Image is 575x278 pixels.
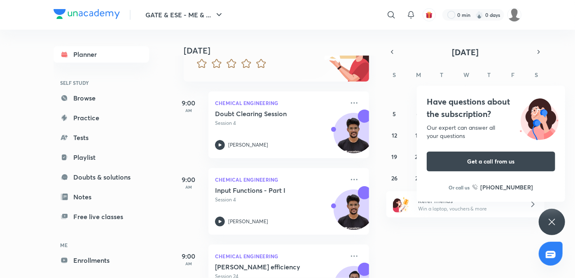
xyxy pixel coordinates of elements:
[54,76,149,90] h6: SELF STUDY
[415,131,421,139] abbr: October 13, 2025
[172,98,205,108] h5: 9:00
[54,110,149,126] a: Practice
[393,71,396,79] abbr: Sunday
[388,150,401,163] button: October 19, 2025
[425,11,433,19] img: avatar
[54,208,149,225] a: Free live classes
[54,169,149,185] a: Doubts & solutions
[215,263,318,271] h5: Murphree efficiency
[54,46,149,63] a: Planner
[411,171,425,185] button: October 27, 2025
[391,174,397,182] abbr: October 26, 2025
[427,152,555,171] button: Get a call from us
[172,261,205,266] p: AM
[388,107,401,120] button: October 5, 2025
[215,98,344,108] p: Chemical Engineering
[172,251,205,261] h5: 9:00
[513,96,565,140] img: ttu_illustration_new.svg
[215,175,344,185] p: Chemical Engineering
[54,129,149,146] a: Tests
[334,194,374,234] img: Avatar
[388,171,401,185] button: October 26, 2025
[481,183,533,192] h6: [PHONE_NUMBER]
[215,119,344,127] p: Session 4
[415,174,421,182] abbr: October 27, 2025
[54,90,149,106] a: Browse
[535,71,538,79] abbr: Saturday
[215,196,344,203] p: Session 4
[54,149,149,166] a: Playlist
[411,128,425,142] button: October 13, 2025
[452,47,479,58] span: [DATE]
[415,153,421,161] abbr: October 20, 2025
[54,9,120,19] img: Company Logo
[393,110,396,118] abbr: October 5, 2025
[172,175,205,185] h5: 9:00
[215,186,318,194] h5: Input Functions - Part I
[511,71,514,79] abbr: Friday
[228,218,268,225] p: [PERSON_NAME]
[475,11,484,19] img: streak
[172,108,205,113] p: AM
[392,131,397,139] abbr: October 12, 2025
[388,128,401,142] button: October 12, 2025
[54,238,149,252] h6: ME
[172,185,205,189] p: AM
[423,8,436,21] button: avatar
[449,184,470,191] p: Or call us
[427,96,555,120] h4: Have questions about the subscription?
[54,189,149,205] a: Notes
[416,71,421,79] abbr: Monday
[507,8,521,22] img: Pratik Chikne
[440,71,444,79] abbr: Tuesday
[487,71,491,79] abbr: Thursday
[427,124,555,140] div: Our expert can answer all your questions
[472,183,533,192] a: [PHONE_NUMBER]
[392,153,397,161] abbr: October 19, 2025
[398,46,533,58] button: [DATE]
[140,7,229,23] button: GATE & ESE - ME & ...
[215,110,318,118] h5: Doubt Clearing Session
[334,117,374,157] img: Avatar
[54,252,149,269] a: Enrollments
[418,205,519,213] p: Win a laptop, vouchers & more
[463,71,469,79] abbr: Wednesday
[228,141,268,149] p: [PERSON_NAME]
[54,9,120,21] a: Company Logo
[411,107,425,120] button: October 6, 2025
[411,150,425,163] button: October 20, 2025
[184,46,377,56] h4: [DATE]
[215,251,344,261] p: Chemical Engineering
[393,196,409,213] img: referral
